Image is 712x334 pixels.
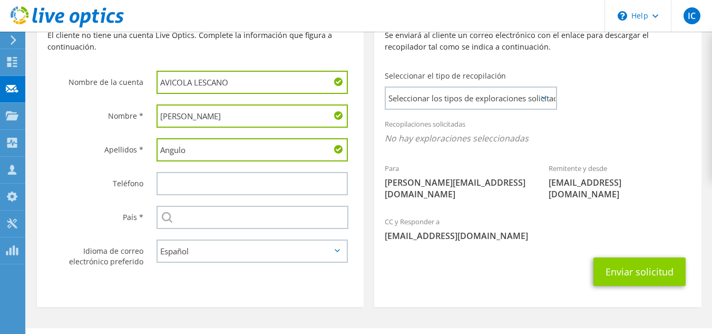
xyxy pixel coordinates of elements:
p: Se enviará al cliente un correo electrónico con el enlace para descargar el recopilador tal como ... [385,30,690,53]
span: IC [684,7,700,24]
label: Apellidos * [47,138,143,155]
label: Nombre de la cuenta [47,71,143,88]
span: [PERSON_NAME][EMAIL_ADDRESS][DOMAIN_NAME] [385,177,527,200]
div: CC y Responder a [374,211,701,247]
svg: \n [618,11,627,21]
span: No hay exploraciones seleccionadas [385,132,690,144]
p: El cliente no tiene una cuenta Live Optics. Complete la información que figura a continuación. [47,30,353,53]
label: Nombre * [47,104,143,121]
div: Recopilaciones solicitadas [374,113,701,152]
span: [EMAIL_ADDRESS][DOMAIN_NAME] [385,230,690,242]
label: Idioma de correo electrónico preferido [47,240,143,267]
span: Seleccionar los tipos de exploraciones solicitados [386,88,555,109]
div: Para [374,157,538,205]
label: País * [47,206,143,223]
label: Seleccionar el tipo de recopilación [385,71,506,81]
label: Teléfono [47,172,143,189]
button: Enviar solicitud [593,257,686,286]
div: Remitente y desde [538,157,701,205]
span: [EMAIL_ADDRESS][DOMAIN_NAME] [549,177,691,200]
